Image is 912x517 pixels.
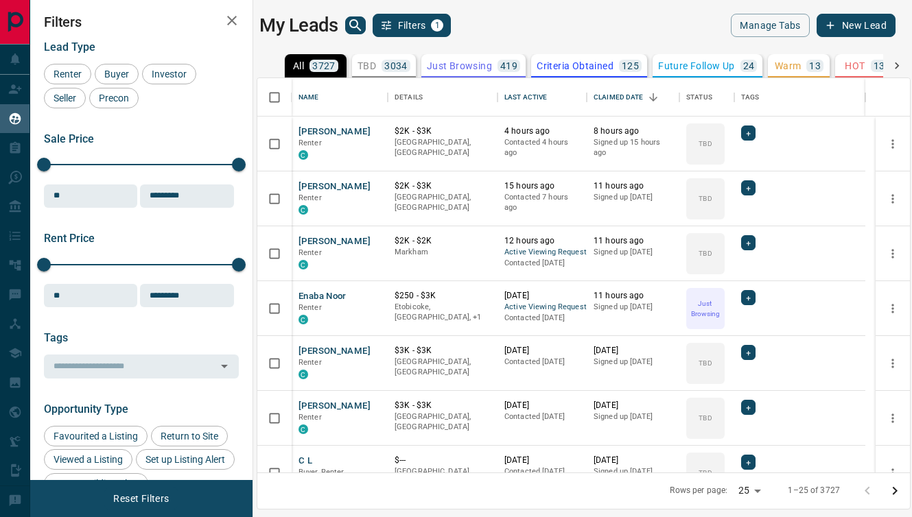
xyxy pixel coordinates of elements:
div: + [741,125,756,141]
p: Signed up [DATE] [594,466,673,477]
div: + [741,400,756,415]
p: 4 hours ago [504,125,580,137]
p: Toronto [395,302,491,323]
span: + [746,126,751,140]
div: condos.ca [299,370,308,379]
span: Return to Site [156,431,223,442]
div: condos.ca [299,205,308,215]
span: + [746,181,751,195]
div: Set up Building Alert [44,473,148,494]
button: Filters1 [373,14,452,37]
div: condos.ca [299,424,308,434]
span: + [746,400,751,414]
div: Last Active [498,78,587,117]
p: TBD [699,468,712,478]
span: Set up Listing Alert [141,454,230,465]
span: Renter [299,248,322,257]
div: 25 [733,481,766,501]
button: Open [215,357,234,376]
span: Precon [94,93,134,104]
span: Investor [147,69,191,80]
p: Rows per page: [670,485,727,496]
div: Tags [741,78,760,117]
p: [DATE] [594,455,673,466]
div: Status [686,78,712,117]
p: Contacted [DATE] [504,357,580,368]
div: Tags [734,78,865,117]
p: [DATE] [504,400,580,411]
p: TBD [699,248,712,258]
span: Active Viewing Request [504,247,580,258]
div: Favourited a Listing [44,426,148,446]
p: Markham [395,247,491,258]
p: Contacted [DATE] [504,258,580,269]
p: Contacted [DATE] [504,466,580,477]
p: 11 hours ago [594,290,673,302]
button: Reset Filters [104,487,178,510]
div: Seller [44,88,86,108]
p: Signed up [DATE] [594,247,673,258]
h1: My Leads [259,14,338,36]
p: 12 hours ago [504,235,580,247]
p: 3727 [312,61,336,71]
p: Contacted [DATE] [504,313,580,324]
p: $--- [395,455,491,466]
p: 8 hours ago [594,125,673,137]
button: Enaba Noor [299,290,347,303]
span: Buyer [100,69,134,80]
div: Set up Listing Alert [136,449,235,470]
p: 3034 [384,61,408,71]
p: All [293,61,304,71]
div: Details [388,78,498,117]
p: Criteria Obtained [537,61,613,71]
p: TBD [699,193,712,204]
p: 419 [500,61,517,71]
span: Rent Price [44,232,95,245]
p: [GEOGRAPHIC_DATA], [GEOGRAPHIC_DATA] [395,137,491,158]
div: + [741,345,756,360]
p: Just Browsing [427,61,492,71]
p: Signed up [DATE] [594,302,673,313]
span: Renter [299,358,322,367]
button: more [882,134,903,154]
p: $250 - $3K [395,290,491,302]
p: 13 [874,61,885,71]
p: [DATE] [594,400,673,411]
span: Set up Building Alert [49,478,143,489]
p: 24 [743,61,755,71]
span: Favourited a Listing [49,431,143,442]
div: + [741,180,756,195]
div: Claimed Date [594,78,644,117]
p: $2K - $2K [395,235,491,247]
p: $3K - $3K [395,400,491,411]
p: HOT [845,61,865,71]
span: Renter [299,303,322,312]
div: condos.ca [299,260,308,269]
button: [PERSON_NAME] [299,400,371,413]
p: 15 hours ago [504,180,580,192]
p: Contacted 4 hours ago [504,137,580,158]
p: 1–25 of 3727 [788,485,840,496]
button: more [882,243,903,264]
button: more [882,408,903,429]
span: Renter [299,193,322,202]
button: more [882,189,903,209]
div: Details [395,78,423,117]
p: $3K - $3K [395,345,491,357]
div: Investor [142,64,196,84]
span: Opportunity Type [44,402,128,416]
p: TBD [699,139,712,149]
p: Future Follow Up [658,61,734,71]
p: [GEOGRAPHIC_DATA], [GEOGRAPHIC_DATA] [395,192,491,213]
p: 11 hours ago [594,180,673,192]
p: [GEOGRAPHIC_DATA], [GEOGRAPHIC_DATA] [395,411,491,433]
p: $2K - $3K [395,125,491,137]
span: Seller [49,93,81,104]
p: [DATE] [504,290,580,302]
button: [PERSON_NAME] [299,235,371,248]
p: Warm [775,61,802,71]
div: Viewed a Listing [44,449,132,470]
p: TBD [699,413,712,423]
button: more [882,298,903,319]
p: TBD [699,358,712,368]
